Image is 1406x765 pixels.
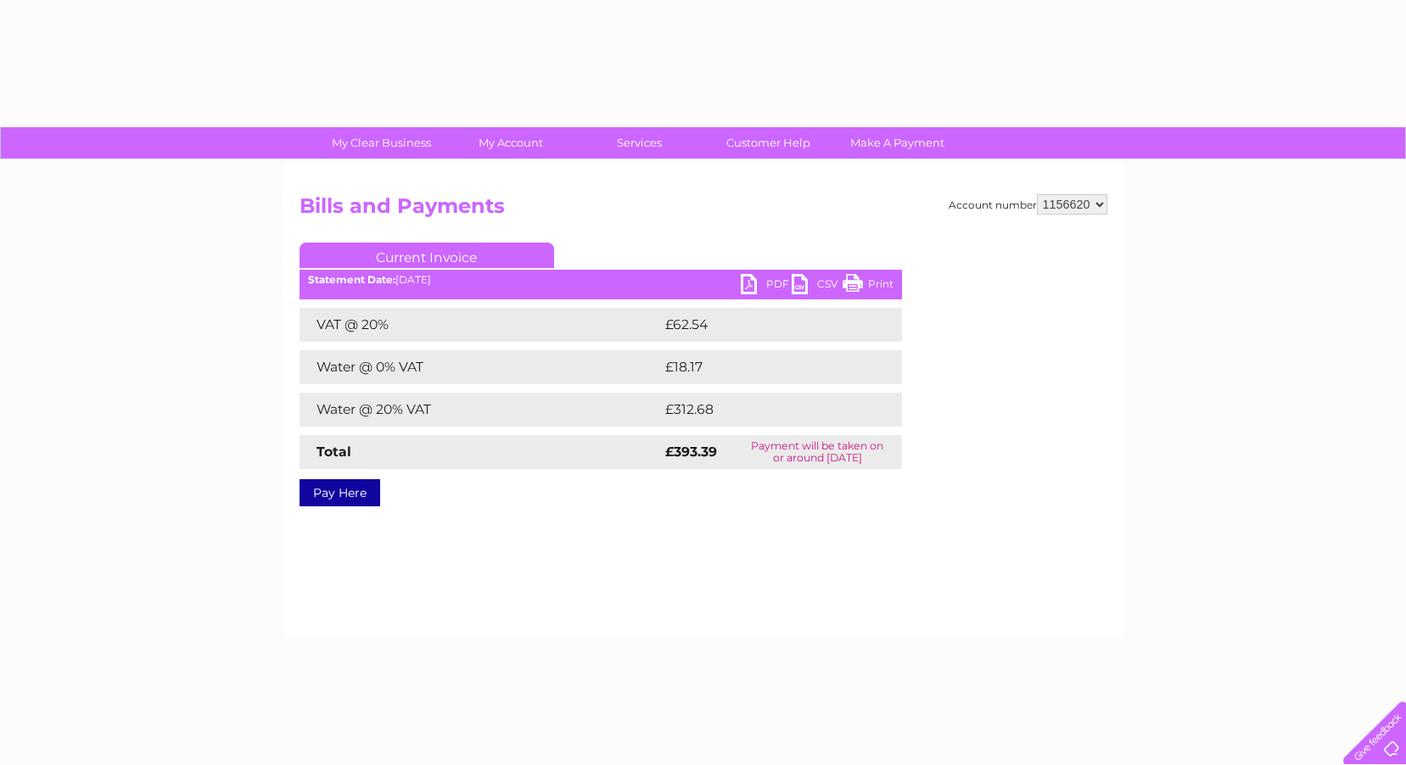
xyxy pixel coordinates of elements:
[661,308,867,342] td: £62.54
[741,274,792,299] a: PDF
[300,194,1107,226] h2: Bills and Payments
[733,435,902,469] td: Payment will be taken on or around [DATE]
[569,127,709,159] a: Services
[300,479,380,506] a: Pay Here
[316,444,351,460] strong: Total
[827,127,967,159] a: Make A Payment
[792,274,843,299] a: CSV
[698,127,838,159] a: Customer Help
[300,308,661,342] td: VAT @ 20%
[311,127,451,159] a: My Clear Business
[440,127,580,159] a: My Account
[665,444,717,460] strong: £393.39
[661,393,871,427] td: £312.68
[300,274,902,286] div: [DATE]
[661,350,865,384] td: £18.17
[300,350,661,384] td: Water @ 0% VAT
[843,274,893,299] a: Print
[308,273,395,286] b: Statement Date:
[300,243,554,268] a: Current Invoice
[300,393,661,427] td: Water @ 20% VAT
[949,194,1107,215] div: Account number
